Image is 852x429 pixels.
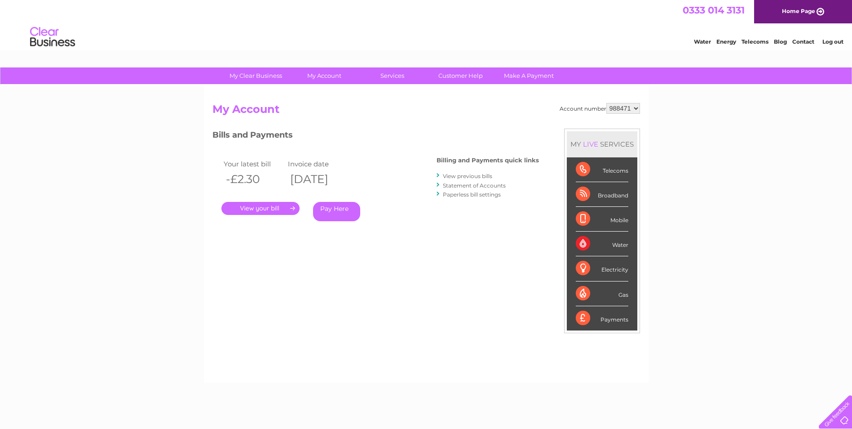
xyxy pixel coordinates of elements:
a: . [221,202,300,215]
a: Contact [792,38,814,45]
a: 0333 014 3131 [683,4,745,16]
a: Services [355,67,429,84]
a: Blog [774,38,787,45]
div: Electricity [576,256,628,281]
a: Statement of Accounts [443,182,506,189]
a: Telecoms [742,38,768,45]
td: Your latest bill [221,158,286,170]
td: Invoice date [286,158,350,170]
a: Paperless bill settings [443,191,501,198]
div: Mobile [576,207,628,232]
div: LIVE [581,140,600,148]
img: logo.png [30,23,75,51]
div: Telecoms [576,157,628,182]
a: View previous bills [443,173,492,179]
a: My Clear Business [219,67,293,84]
a: My Account [287,67,361,84]
h2: My Account [212,103,640,120]
a: Customer Help [424,67,498,84]
div: MY SERVICES [567,131,637,157]
div: Water [576,232,628,256]
div: Broadband [576,182,628,207]
a: Water [694,38,711,45]
h3: Bills and Payments [212,129,539,144]
th: -£2.30 [221,170,286,188]
a: Log out [822,38,843,45]
a: Pay Here [313,202,360,221]
a: Make A Payment [492,67,566,84]
div: Account number [560,103,640,114]
div: Gas [576,282,628,306]
a: Energy [716,38,736,45]
h4: Billing and Payments quick links [437,157,539,164]
div: Payments [576,306,628,331]
th: [DATE] [286,170,350,188]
